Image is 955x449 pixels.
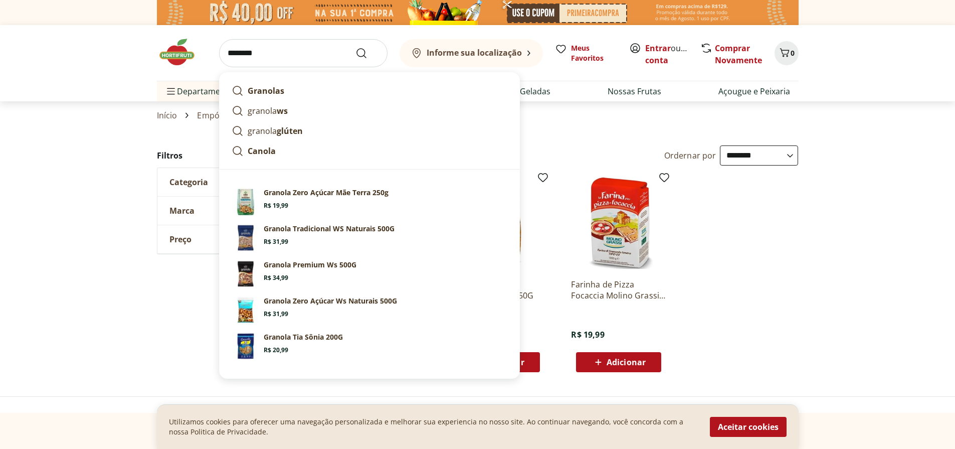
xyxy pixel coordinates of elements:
strong: Granolas [248,85,284,96]
span: Categoria [169,177,208,187]
a: Nossas Frutas [608,85,661,97]
span: Meus Favoritos [571,43,617,63]
p: granola [248,105,288,117]
p: Granola Premium Ws 500G [264,260,356,270]
span: Preço [169,234,192,244]
button: Informe sua localização [400,39,543,67]
p: granola [248,125,303,137]
b: Informe sua localização [427,47,522,58]
img: Principal [232,332,260,360]
h2: Filtros [157,145,308,166]
a: Criar conta [645,43,700,66]
span: R$ 31,99 [264,238,288,246]
span: ou [645,42,690,66]
span: R$ 31,99 [264,310,288,318]
span: R$ 19,99 [264,202,288,210]
a: Canola [228,141,511,161]
button: Aceitar cookies [710,417,787,437]
a: PrincipalGranola Zero Açúcar Mãe Terra 250gR$ 19,99 [228,184,511,220]
a: Meus Favoritos [555,43,617,63]
p: Granola Zero Açúcar Ws Naturais 500G [264,296,397,306]
a: PrincipalGranola Zero Açúcar Ws Naturais 500GR$ 31,99 [228,292,511,328]
span: Adicionar [607,358,646,366]
p: Granola Tia Sônia 200G [264,332,343,342]
p: Utilizamos cookies para oferecer uma navegação personalizada e melhorar sua experiencia no nosso ... [169,417,698,437]
p: Granola Tradicional WS Naturais 500G [264,224,395,234]
a: granolaglúten [228,121,511,141]
a: PrincipalGranola Tia Sônia 200GR$ 20,99 [228,328,511,364]
button: Submit Search [355,47,379,59]
a: Entrar [645,43,671,54]
span: R$ 20,99 [264,346,288,354]
img: Hortifruti [157,37,207,67]
span: 0 [791,48,795,58]
img: Principal [232,296,260,324]
button: Marca [157,197,308,225]
img: Farinha de Pizza Focaccia Molino Grassi 1kg [571,176,666,271]
strong: ws [277,105,288,116]
img: Principal [232,188,260,216]
a: Farinha de Pizza Focaccia Molino Grassi 1kg [571,279,666,301]
strong: glúten [277,125,303,136]
a: Início [157,111,177,120]
button: Preço [157,225,308,253]
img: Principal [232,224,260,252]
img: Principal [232,260,260,288]
button: Categoria [157,168,308,196]
button: Menu [165,79,177,103]
span: Marca [169,206,195,216]
input: search [219,39,388,67]
span: Departamentos [165,79,237,103]
label: Ordernar por [664,150,716,161]
a: PrincipalGranola Premium Ws 500GR$ 34,99 [228,256,511,292]
span: R$ 19,99 [571,329,604,340]
a: Granolas [228,81,511,101]
a: Empório [197,111,230,120]
a: PrincipalGranola Tradicional WS Naturais 500GR$ 31,99 [228,220,511,256]
a: Comprar Novamente [715,43,762,66]
a: granolaws [228,101,511,121]
p: Granola Zero Açúcar Mãe Terra 250g [264,188,389,198]
span: R$ 34,99 [264,274,288,282]
button: Carrinho [775,41,799,65]
button: Adicionar [576,352,661,372]
strong: Canola [248,145,276,157]
a: Açougue e Peixaria [718,85,790,97]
